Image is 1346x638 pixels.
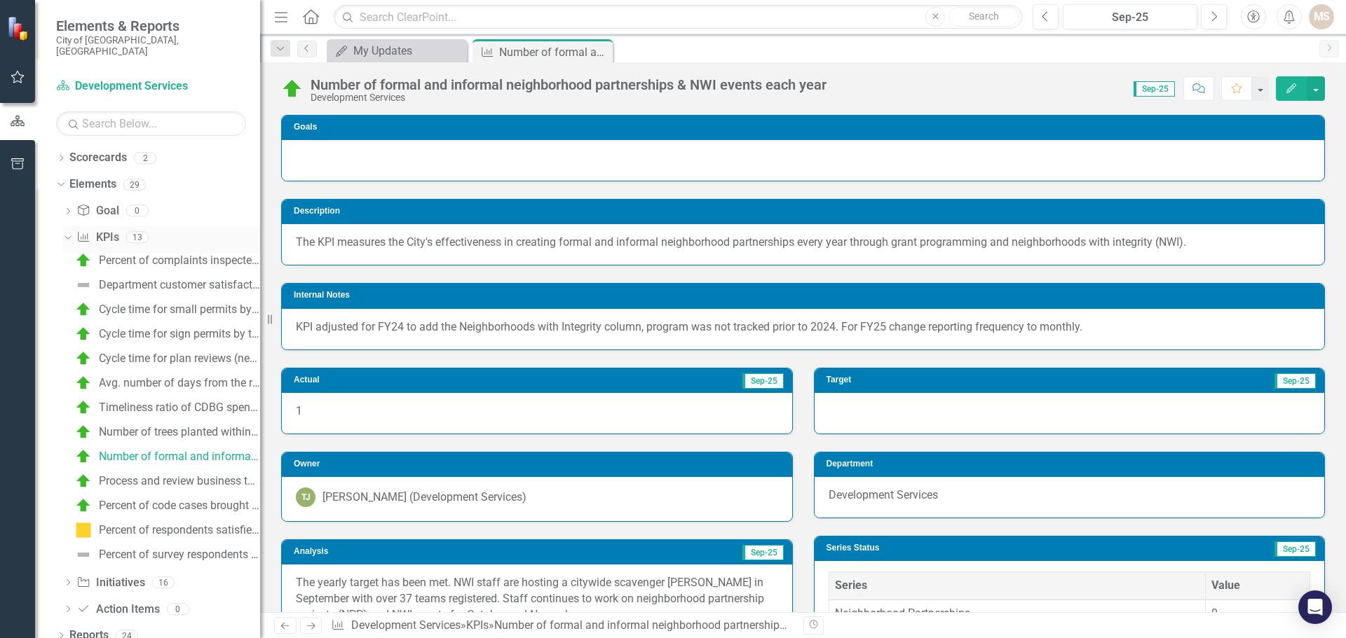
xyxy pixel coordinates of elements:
img: Caution [75,522,92,539]
div: Process and review business tax applications within 7 business days [99,475,260,487]
a: Percent of complaints inspected [DATE] (New FY24) [72,249,260,272]
a: Timeliness ratio of CDBG spending: annual CDBG allocation available by [DATE] [72,396,260,419]
a: Goal [76,203,118,219]
h3: Department [827,459,1318,469]
h3: Goals [294,123,1317,132]
button: Search [949,7,1019,27]
div: 29 [123,179,146,190]
h3: Description [294,207,1317,216]
span: 1 [296,404,302,417]
div: TJ [296,487,315,507]
a: Scorecards [69,150,127,166]
span: Sep-25 [1274,373,1316,389]
h3: Target [827,375,1008,384]
img: On Target [75,350,92,367]
img: On Target [75,375,92,391]
h3: Analysis [294,547,513,556]
div: Cycle time for small permits by the Zoning Division (Building Plan Review) (Days) [99,303,260,316]
a: Department customer satisfaction rating [72,274,260,296]
input: Search ClearPoint... [334,5,1022,29]
img: On Target [75,399,92,416]
div: 2 [134,152,156,164]
span: Development Services [829,488,938,501]
div: Timeliness ratio of CDBG spending: annual CDBG allocation available by [DATE] [99,401,260,414]
button: MS [1309,4,1334,29]
img: On Target [75,301,92,318]
td: Neighborhood Partnerships [829,599,1206,627]
span: The KPI measures the City's effectiveness in creating formal and informal neighborhood partnershi... [296,235,1186,249]
div: My Updates [353,42,463,60]
a: Percent of code cases brought into voluntary compliance prior to administrative/judicial process [72,494,260,517]
h3: Internal Notes [294,291,1317,300]
div: 0 [1211,606,1218,622]
div: Open Intercom Messenger [1298,590,1332,624]
img: On Target [75,326,92,342]
div: Number of formal and informal neighborhood partnerships & NWI events each year [494,618,904,632]
div: Number of formal and informal neighborhood partnerships & NWI events each year [311,77,827,92]
h3: Actual [294,375,478,384]
div: Percent of complaints inspected [DATE] (New FY24) [99,254,260,267]
a: Cycle time for sign permits by the Zoning Division (Building Plan Review) (Days) [72,323,260,345]
a: Percent of survey respondents satisfied with the City's efforts to support quality neighborhoods ... [72,543,260,566]
div: 0 [126,205,149,217]
img: Not Defined [75,277,92,293]
a: Initiatives [76,575,144,591]
a: My Updates [330,42,463,60]
img: On Target [75,497,92,514]
a: Avg. number of days from the receipt of the resident's application for rehabilitation assistance ... [72,372,260,394]
span: Sep-25 [1134,81,1175,97]
div: 16 [152,576,175,588]
div: [PERSON_NAME] (Development Services) [322,490,526,506]
img: On Target [75,473,92,490]
div: Number of trees planted within the City per year [99,426,260,438]
span: Sep-25 [742,545,784,560]
h3: Series Status [827,543,1099,553]
a: Process and review business tax applications within 7 business days [72,470,260,492]
span: Sep-25 [1274,541,1316,557]
a: Development Services [56,78,231,95]
img: Not Defined [75,546,92,563]
div: » » [331,618,792,634]
span: Sep-25 [742,373,784,389]
input: Search Below... [56,111,246,136]
a: Number of trees planted within the City per year [72,421,260,443]
button: Sep-25 [1063,4,1197,29]
img: On Target [75,252,92,269]
div: Number of formal and informal neighborhood partnerships & NWI events each year [499,43,609,61]
h3: Owner [294,459,785,469]
small: City of [GEOGRAPHIC_DATA], [GEOGRAPHIC_DATA] [56,34,246,57]
img: On Target [75,424,92,441]
p: The yearly target has been met. NWI staff are hosting a citywide scavenger [PERSON_NAME] in Septe... [296,575,778,623]
th: Series [829,572,1206,600]
div: Department customer satisfaction rating [99,279,260,291]
a: Cycle time for small permits by the Zoning Division (Building Plan Review) (Days) [72,298,260,321]
img: ClearPoint Strategy [7,16,32,41]
div: Cycle time for sign permits by the Zoning Division (Building Plan Review) (Days) [99,328,260,340]
a: Development Services [351,618,461,632]
a: KPIs [76,230,118,246]
div: Percent of survey respondents satisfied with the City's efforts to support quality neighborhoods ... [99,548,260,561]
a: Elements [69,176,116,193]
a: KPIs [466,618,489,632]
div: Development Services [311,92,827,103]
div: Number of formal and informal neighborhood partnerships & NWI events each year [99,450,260,463]
a: Number of formal and informal neighborhood partnerships & NWI events each year [72,445,260,468]
div: Percent of code cases brought into voluntary compliance prior to administrative/judicial process [99,499,260,512]
a: Percent of respondents satisfied with City efforts at maintaining the quality of their neighborho... [72,519,260,541]
a: Action Items [76,602,159,618]
div: Avg. number of days from the receipt of the resident's application for rehabilitation assistance ... [99,377,260,389]
div: Sep-25 [1068,9,1192,26]
span: Elements & Reports [56,18,246,34]
img: On Target [281,78,304,100]
img: On Target [75,448,92,465]
span: Search [969,11,999,22]
div: Cycle time for plan reviews (new and major/minor) by the Zoning Division (Development Review Comm... [99,352,260,365]
div: 0 [167,603,189,615]
a: Cycle time for plan reviews (new and major/minor) by the Zoning Division (Development Review Comm... [72,347,260,370]
th: Value [1206,572,1310,600]
div: Percent of respondents satisfied with City efforts at maintaining the quality of their neighborho... [99,524,260,536]
div: 13 [126,232,149,244]
p: KPI adjusted for FY24 to add the Neighborhoods with Integrity column, program was not tracked pri... [296,319,1310,335]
